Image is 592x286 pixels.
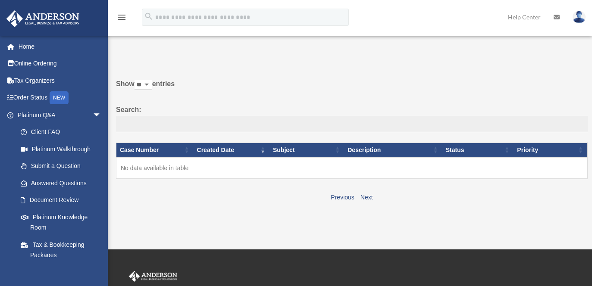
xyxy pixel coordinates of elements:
a: Order StatusNEW [6,89,114,107]
a: Tax Organizers [6,72,114,89]
div: NEW [50,91,69,104]
a: Tax & Bookkeeping Packages [12,236,110,264]
a: Platinum Q&Aarrow_drop_down [6,106,110,124]
a: Document Review [12,192,110,209]
a: Online Ordering [6,55,114,72]
img: Anderson Advisors Platinum Portal [127,271,179,282]
td: No data available in table [116,157,588,179]
i: search [144,12,153,21]
a: Platinum Knowledge Room [12,208,110,236]
img: Anderson Advisors Platinum Portal [4,10,82,27]
th: Created Date: activate to sort column ascending [194,143,269,157]
i: menu [116,12,127,22]
th: Status: activate to sort column ascending [442,143,514,157]
span: arrow_drop_down [93,106,110,124]
input: Search: [116,116,588,132]
th: Subject: activate to sort column ascending [269,143,344,157]
a: Platinum Walkthrough [12,140,110,158]
select: Showentries [135,80,152,90]
a: Previous [331,194,354,201]
a: Submit a Question [12,158,110,175]
label: Show entries [116,78,588,99]
a: Client FAQ [12,124,110,141]
th: Case Number: activate to sort column ascending [116,143,194,157]
img: User Pic [573,11,586,23]
th: Priority: activate to sort column ascending [514,143,587,157]
label: Search: [116,104,588,132]
th: Description: activate to sort column ascending [344,143,442,157]
a: Answered Questions [12,174,106,192]
a: menu [116,15,127,22]
a: Home [6,38,114,55]
a: Next [360,194,373,201]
